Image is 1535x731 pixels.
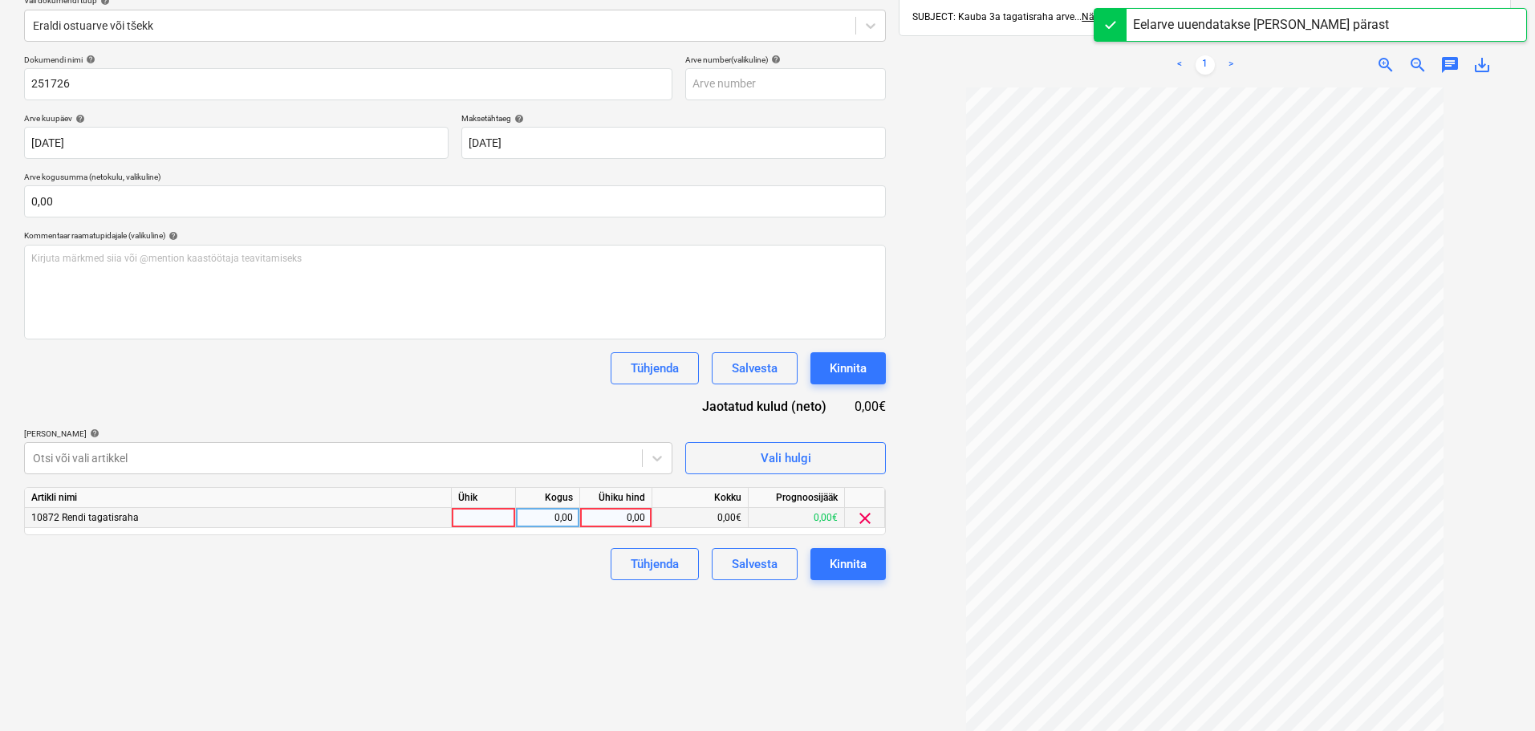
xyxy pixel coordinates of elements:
div: Arve number (valikuline) [685,55,886,65]
button: Tühjenda [611,548,699,580]
input: Arve kogusumma (netokulu, valikuline) [24,185,886,217]
div: 0,00€ [852,397,886,416]
button: Salvesta [712,548,798,580]
div: Vali hulgi [761,448,811,469]
span: clear [855,509,875,528]
a: Next page [1221,55,1241,75]
span: Näita rohkem [1082,11,1141,22]
span: help [72,114,85,124]
div: 0,00€ [749,508,845,528]
div: Prognoosijääk [749,488,845,508]
input: Arve number [685,68,886,100]
div: Salvesta [732,554,778,575]
div: Kogus [516,488,580,508]
span: zoom_in [1376,55,1395,75]
div: Kokku [652,488,749,508]
input: Dokumendi nimi [24,68,672,100]
div: Artikli nimi [25,488,452,508]
span: save_alt [1472,55,1492,75]
span: help [768,55,781,64]
div: 0,00 [522,508,573,528]
a: Page 1 is your current page [1196,55,1215,75]
div: Dokumendi nimi [24,55,672,65]
button: Kinnita [810,548,886,580]
div: Ühiku hind [580,488,652,508]
button: Kinnita [810,352,886,384]
span: help [83,55,95,64]
div: Jaotatud kulud (neto) [677,397,852,416]
span: zoom_out [1408,55,1427,75]
span: help [87,428,99,438]
div: Tühjenda [631,358,679,379]
p: Arve kogusumma (netokulu, valikuline) [24,172,886,185]
span: chat [1440,55,1460,75]
button: Tühjenda [611,352,699,384]
iframe: Chat Widget [1455,654,1535,731]
input: Arve kuupäeva pole määratud. [24,127,449,159]
span: 10872 Rendi tagatisraha [31,512,139,523]
div: 0,00 [587,508,645,528]
a: Previous page [1170,55,1189,75]
input: Tähtaega pole määratud [461,127,886,159]
span: help [165,231,178,241]
div: Kinnita [830,358,867,379]
div: Arve kuupäev [24,113,449,124]
div: Ühik [452,488,516,508]
div: Kinnita [830,554,867,575]
span: ... [1074,11,1141,22]
div: Tühjenda [631,554,679,575]
button: Salvesta [712,352,798,384]
div: Maksetähtaeg [461,113,886,124]
span: help [511,114,524,124]
div: Eelarve uuendatakse [PERSON_NAME] pärast [1133,15,1389,35]
div: [PERSON_NAME] [24,428,672,439]
div: 0,00€ [652,508,749,528]
span: SUBJECT: Kauba 3a tagatisraha arve [912,11,1074,22]
div: Kommentaar raamatupidajale (valikuline) [24,230,886,241]
button: Vali hulgi [685,442,886,474]
div: Salvesta [732,358,778,379]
